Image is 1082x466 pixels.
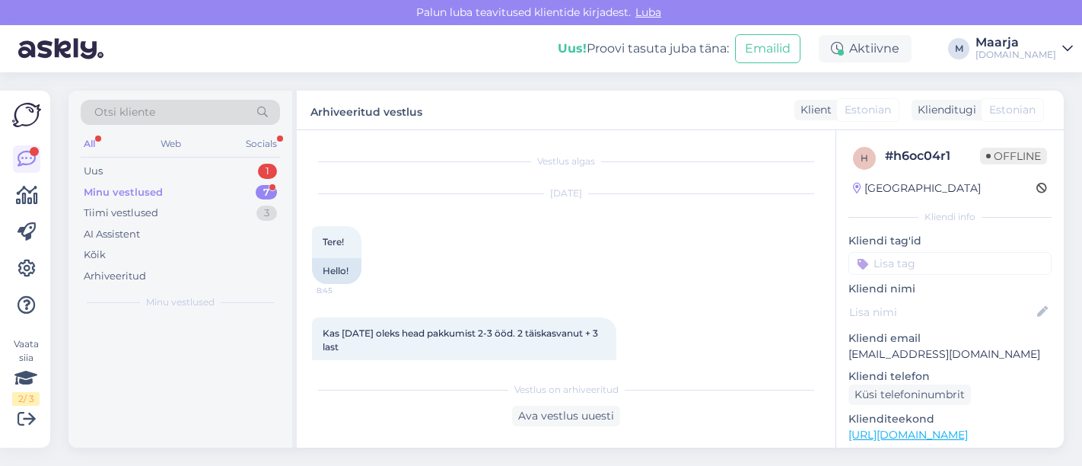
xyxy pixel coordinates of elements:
span: Tere! [323,236,344,247]
img: Askly Logo [12,103,41,127]
div: Küsi telefoninumbrit [848,385,971,405]
a: Maarja[DOMAIN_NAME] [975,37,1073,61]
div: 7 [256,185,277,200]
div: M [948,38,969,59]
div: Vestlus algas [312,155,820,168]
span: Estonian [989,102,1036,118]
div: Kliendi info [848,210,1052,224]
div: # h6oc04r1 [885,147,980,165]
div: Aktiivne [819,35,912,62]
span: Luba [631,5,666,19]
div: Arhiveeritud [84,269,146,284]
div: Uus [84,164,103,179]
div: Maarja [975,37,1056,49]
p: [EMAIL_ADDRESS][DOMAIN_NAME] [848,346,1052,362]
div: Tiimi vestlused [84,206,158,221]
div: Kõik [84,247,106,263]
div: [GEOGRAPHIC_DATA] [853,180,981,196]
div: 3 [256,206,277,221]
span: Minu vestlused [146,295,215,309]
div: 2 / 3 [12,392,40,406]
div: Klient [794,102,832,118]
div: 1 [258,164,277,179]
span: Vestlus on arhiveeritud [514,383,619,397]
div: Socials [243,134,280,154]
input: Lisa nimi [849,304,1034,321]
p: Kliendi telefon [848,369,1052,385]
label: Arhiveeritud vestlus [310,100,422,120]
div: Web [158,134,184,154]
div: [DATE] [312,187,820,200]
span: Estonian [845,102,891,118]
div: Vaata siia [12,337,40,406]
span: Kas [DATE] oleks head pakkumist 2-3 ööd. 2 täiskasvanut + 3 last [323,327,600,353]
input: Lisa tag [848,252,1052,275]
div: Ava vestlus uuesti [512,406,620,426]
div: All [81,134,98,154]
button: Emailid [735,34,800,63]
span: Otsi kliente [94,104,155,120]
p: Kliendi tag'id [848,233,1052,249]
p: Kliendi email [848,330,1052,346]
b: Uus! [558,41,587,56]
span: Offline [980,148,1047,164]
div: AI Assistent [84,227,140,242]
div: Hello! [312,258,361,284]
a: [URL][DOMAIN_NAME] [848,428,968,442]
span: 8:45 [317,285,374,296]
div: Proovi tasuta juba täna: [558,40,729,58]
p: Klienditeekond [848,411,1052,427]
div: Klienditugi [912,102,976,118]
p: Kliendi nimi [848,281,1052,297]
div: Minu vestlused [84,185,163,200]
span: h [861,152,868,164]
div: [DOMAIN_NAME] [975,49,1056,61]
